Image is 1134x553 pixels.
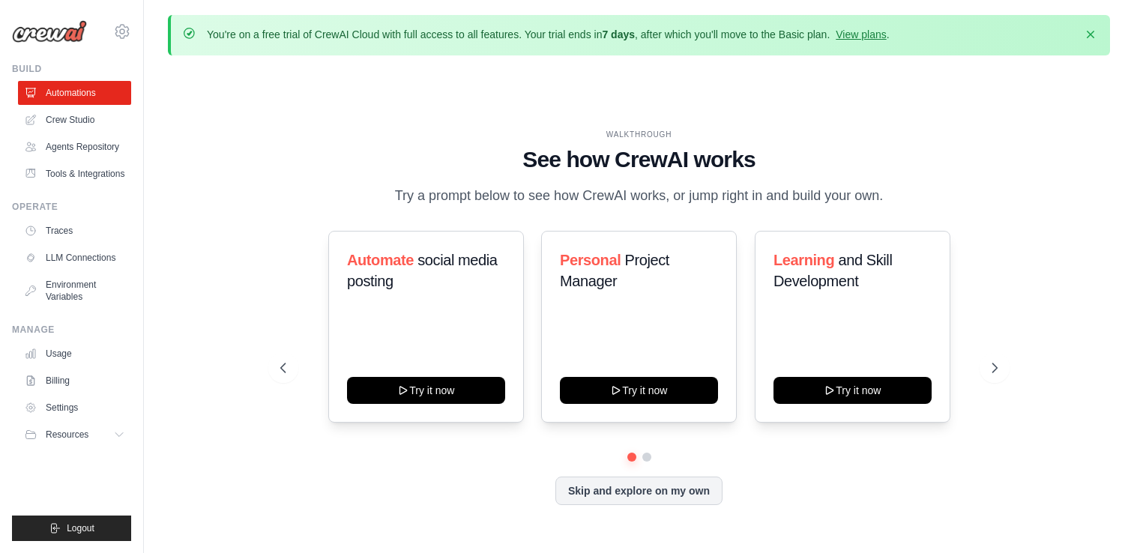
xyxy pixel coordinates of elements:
[18,108,131,132] a: Crew Studio
[773,252,834,268] span: Learning
[18,219,131,243] a: Traces
[18,273,131,309] a: Environment Variables
[12,201,131,213] div: Operate
[18,162,131,186] a: Tools & Integrations
[18,81,131,105] a: Automations
[560,252,621,268] span: Personal
[18,246,131,270] a: LLM Connections
[280,146,998,173] h1: See how CrewAI works
[18,135,131,159] a: Agents Repository
[67,522,94,534] span: Logout
[602,28,635,40] strong: 7 days
[46,429,88,441] span: Resources
[280,129,998,140] div: WALKTHROUGH
[347,377,505,404] button: Try it now
[12,20,87,43] img: Logo
[773,252,892,289] span: and Skill Development
[560,377,718,404] button: Try it now
[12,324,131,336] div: Manage
[18,369,131,393] a: Billing
[207,27,890,42] p: You're on a free trial of CrewAI Cloud with full access to all features. Your trial ends in , aft...
[18,423,131,447] button: Resources
[836,28,886,40] a: View plans
[12,516,131,541] button: Logout
[773,377,932,404] button: Try it now
[18,342,131,366] a: Usage
[347,252,414,268] span: Automate
[387,185,891,207] p: Try a prompt below to see how CrewAI works, or jump right in and build your own.
[12,63,131,75] div: Build
[347,252,498,289] span: social media posting
[555,477,723,505] button: Skip and explore on my own
[18,396,131,420] a: Settings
